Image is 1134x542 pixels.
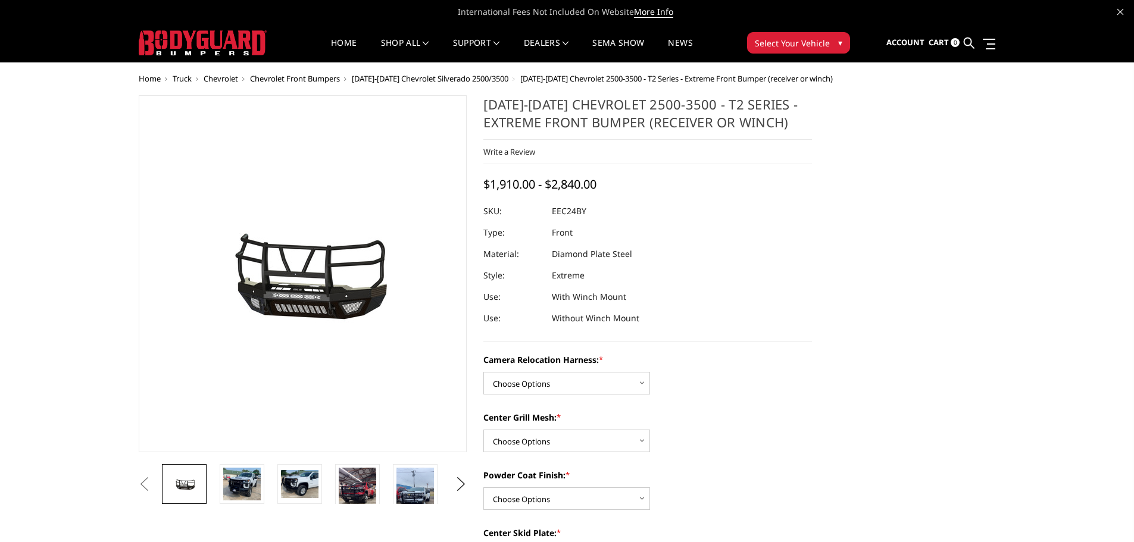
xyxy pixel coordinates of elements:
img: 2024-2025 Chevrolet 2500-3500 - T2 Series - Extreme Front Bumper (receiver or winch) [281,470,318,498]
img: 2024-2025 Chevrolet 2500-3500 - T2 Series - Extreme Front Bumper (receiver or winch) [339,468,376,534]
a: Truck [173,73,192,84]
label: Center Grill Mesh: [483,411,812,424]
button: Select Your Vehicle [747,32,850,54]
a: Cart 0 [929,27,960,59]
dt: Type: [483,222,543,243]
a: Chevrolet [204,73,238,84]
a: Account [886,27,924,59]
span: Cart [929,37,949,48]
a: Support [453,39,500,62]
dd: Diamond Plate Steel [552,243,632,265]
a: Write a Review [483,146,535,157]
a: Home [331,39,357,62]
img: BODYGUARD BUMPERS [139,30,267,55]
a: More Info [634,6,673,18]
dd: Without Winch Mount [552,308,639,329]
a: Home [139,73,161,84]
dt: Use: [483,308,543,329]
dt: Use: [483,286,543,308]
span: [DATE]-[DATE] Chevrolet 2500-3500 - T2 Series - Extreme Front Bumper (receiver or winch) [520,73,833,84]
span: Select Your Vehicle [755,37,830,49]
dd: EEC24BY [552,200,586,222]
dd: With Winch Mount [552,286,626,308]
img: 2024-2025 Chevrolet 2500-3500 - T2 Series - Extreme Front Bumper (receiver or winch) [154,204,451,343]
span: ▾ [838,36,842,49]
span: 0 [951,38,960,47]
label: Center Skid Plate: [483,527,812,539]
dd: Extreme [552,265,585,286]
a: Dealers [524,39,569,62]
button: Next [452,475,470,493]
a: 2024-2025 Chevrolet 2500-3500 - T2 Series - Extreme Front Bumper (receiver or winch) [139,95,467,452]
a: Chevrolet Front Bumpers [250,73,340,84]
h1: [DATE]-[DATE] Chevrolet 2500-3500 - T2 Series - Extreme Front Bumper (receiver or winch) [483,95,812,140]
span: Account [886,37,924,48]
a: [DATE]-[DATE] Chevrolet Silverado 2500/3500 [352,73,508,84]
span: $1,910.00 - $2,840.00 [483,176,596,192]
dd: Front [552,222,573,243]
a: News [668,39,692,62]
a: shop all [381,39,429,62]
img: 2024-2025 Chevrolet 2500-3500 - T2 Series - Extreme Front Bumper (receiver or winch) [223,468,261,500]
a: SEMA Show [592,39,644,62]
dt: Style: [483,265,543,286]
label: Powder Coat Finish: [483,469,812,481]
dt: Material: [483,243,543,265]
button: Previous [136,475,154,493]
label: Camera Relocation Harness: [483,353,812,366]
dt: SKU: [483,200,543,222]
img: 2024-2025 Chevrolet 2500-3500 - T2 Series - Extreme Front Bumper (receiver or winch) [396,468,434,534]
